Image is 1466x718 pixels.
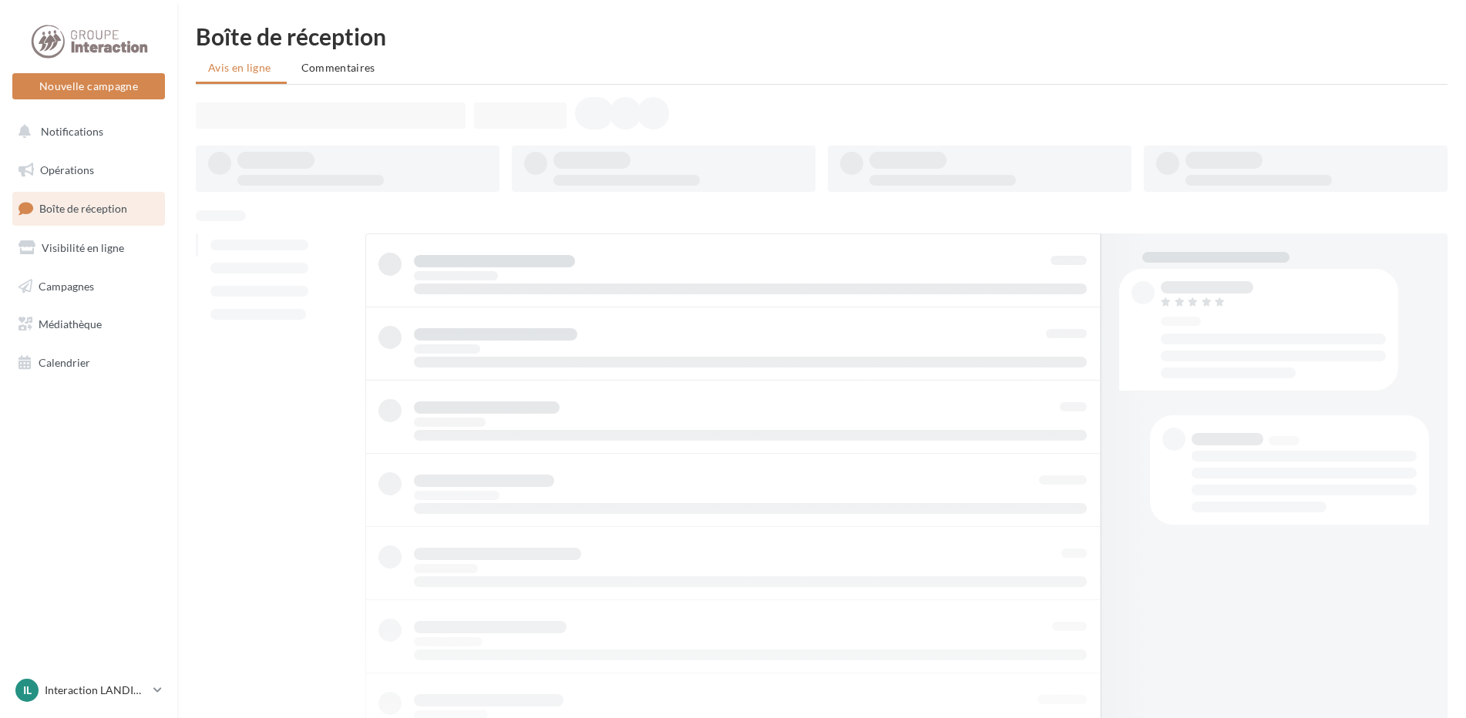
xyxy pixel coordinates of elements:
a: Calendrier [9,347,168,379]
p: Interaction LANDIVISIAU [45,683,147,698]
span: IL [23,683,32,698]
a: Opérations [9,154,168,186]
a: Visibilité en ligne [9,232,168,264]
span: Campagnes [39,279,94,292]
a: Médiathèque [9,308,168,341]
span: Notifications [41,125,103,138]
button: Nouvelle campagne [12,73,165,99]
span: Visibilité en ligne [42,241,124,254]
span: Boîte de réception [39,202,127,215]
a: IL Interaction LANDIVISIAU [12,676,165,705]
a: Boîte de réception [9,192,168,225]
a: Campagnes [9,270,168,303]
div: Boîte de réception [196,25,1448,48]
span: Commentaires [301,61,375,74]
button: Notifications [9,116,162,148]
span: Calendrier [39,356,90,369]
span: Opérations [40,163,94,176]
span: Médiathèque [39,317,102,330]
